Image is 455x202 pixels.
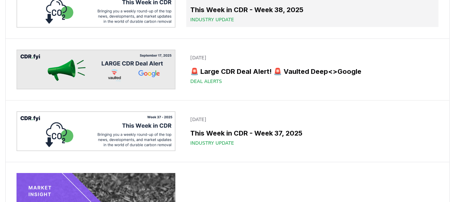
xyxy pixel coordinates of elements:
p: [DATE] [190,54,434,61]
a: [DATE]🚨 Large CDR Deal Alert! 🚨 Vaulted Deep<>GoogleDeal Alerts [186,50,438,89]
a: [DATE]This Week in CDR - Week 37, 2025Industry Update [186,112,438,150]
img: 🚨 Large CDR Deal Alert! 🚨 Vaulted Deep<>Google blog post image [17,50,175,89]
h3: This Week in CDR - Week 37, 2025 [190,128,434,138]
span: Industry Update [190,140,234,146]
img: This Week in CDR - Week 37, 2025 blog post image [17,111,175,151]
h3: 🚨 Large CDR Deal Alert! 🚨 Vaulted Deep<>Google [190,66,434,77]
span: Industry Update [190,16,234,23]
h3: This Week in CDR - Week 38, 2025 [190,5,434,15]
p: [DATE] [190,116,434,123]
span: Deal Alerts [190,78,222,85]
